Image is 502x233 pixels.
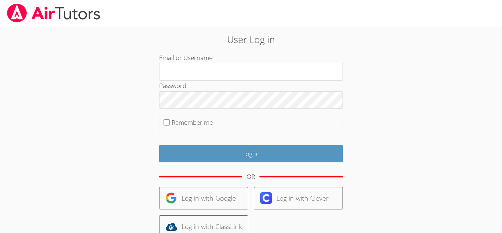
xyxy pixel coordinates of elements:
[159,81,186,90] label: Password
[159,145,343,162] input: Log in
[172,118,213,127] label: Remember me
[247,172,255,182] div: OR
[159,187,248,209] a: Log in with Google
[165,221,177,233] img: classlink-logo-d6bb404cc1216ec64c9a2012d9dc4662098be43eaf13dc465df04b49fa7ab582.svg
[254,187,343,209] a: Log in with Clever
[115,32,387,46] h2: User Log in
[159,53,212,62] label: Email or Username
[6,4,101,22] img: airtutors_banner-c4298cdbf04f3fff15de1276eac7730deb9818008684d7c2e4769d2f7ddbe033.png
[165,192,177,204] img: google-logo-50288ca7cdecda66e5e0955fdab243c47b7ad437acaf1139b6f446037453330a.svg
[260,192,272,204] img: clever-logo-6eab21bc6e7a338710f1a6ff85c0baf02591cd810cc4098c63d3a4b26e2feb20.svg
